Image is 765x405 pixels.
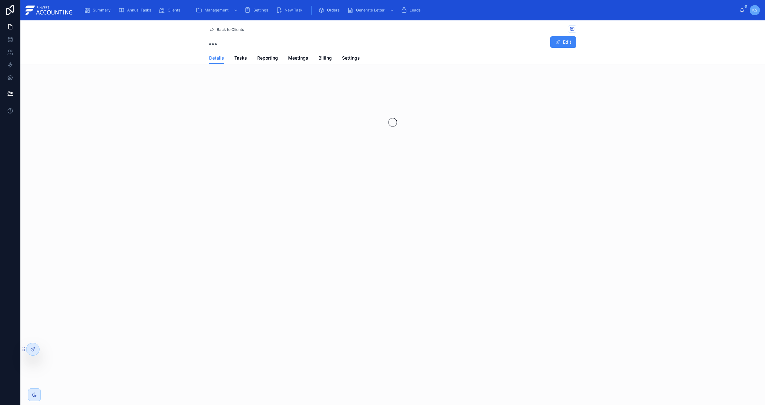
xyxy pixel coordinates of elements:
span: Settings [253,8,268,13]
span: Summary [93,8,111,13]
button: Edit [550,36,576,48]
img: App logo [25,5,74,15]
span: Back to Clients [217,27,244,32]
span: Annual Tasks [127,8,151,13]
a: Clients [157,4,185,16]
a: Billing [318,52,332,65]
a: Settings [243,4,273,16]
span: Settings [342,55,360,61]
a: New Task [274,4,307,16]
span: Management [205,8,229,13]
a: Details [209,52,224,64]
a: Generate Letter [345,4,397,16]
a: Annual Tasks [116,4,156,16]
span: Leads [410,8,420,13]
span: Generate Letter [356,8,385,13]
a: Back to Clients [209,27,244,32]
a: Summary [82,4,115,16]
span: Meetings [288,55,308,61]
span: Clients [168,8,180,13]
span: Orders [327,8,339,13]
div: scrollable content [79,3,739,17]
a: Meetings [288,52,308,65]
a: Management [194,4,241,16]
a: Orders [316,4,344,16]
a: Settings [342,52,360,65]
span: Details [209,55,224,61]
a: Reporting [257,52,278,65]
span: Tasks [234,55,247,61]
span: Billing [318,55,332,61]
span: KS [752,8,757,13]
a: Leads [399,4,425,16]
a: Tasks [234,52,247,65]
span: New Task [285,8,302,13]
span: Reporting [257,55,278,61]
